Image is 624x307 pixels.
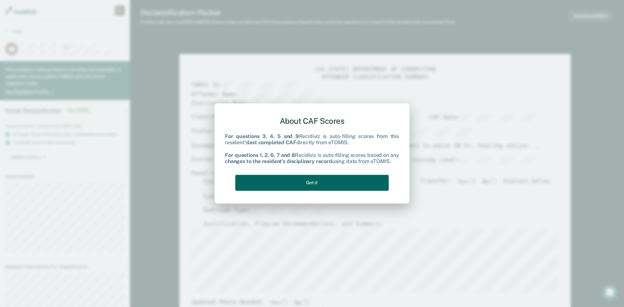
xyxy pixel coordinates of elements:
b: For questions 3, 4, 5 and 9 [225,134,299,140]
b: last completed CAF [248,140,296,146]
b: For questions 1, 2, 6, 7 and 8 [225,152,295,158]
button: Got it [235,175,389,191]
div: About CAF Scores [225,111,399,131]
b: changes to the resident's disciplinary record [225,158,332,164]
div: Recidiviz is auto-filling scores from this resident's directly from eTOMIS. Recidiviz is auto-fil... [225,134,399,165]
